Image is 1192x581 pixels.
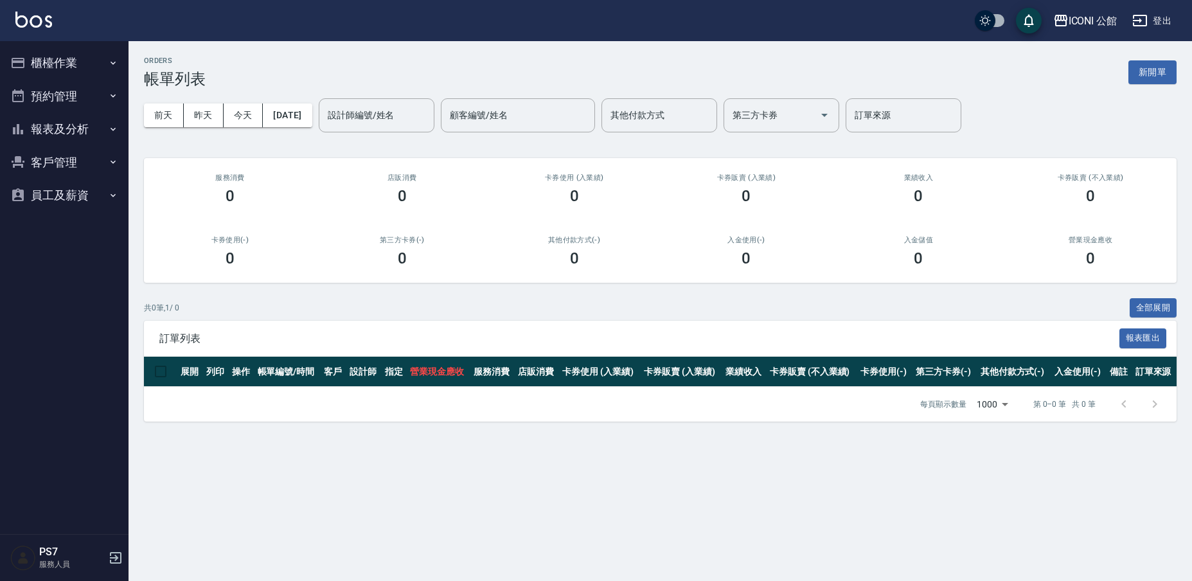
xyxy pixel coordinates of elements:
[177,357,203,387] th: 展開
[144,70,206,88] h3: 帳單列表
[321,357,346,387] th: 客戶
[1128,60,1177,84] button: 新開單
[972,387,1013,422] div: 1000
[814,105,835,125] button: Open
[5,46,123,80] button: 櫃檯作業
[1127,9,1177,33] button: 登出
[914,187,923,205] h3: 0
[382,357,407,387] th: 指定
[1107,357,1132,387] th: 備註
[914,249,923,267] h3: 0
[767,357,857,387] th: 卡券販賣 (不入業績)
[5,146,123,179] button: 客戶管理
[515,357,559,387] th: 店販消費
[254,357,321,387] th: 帳單編號/時間
[159,174,301,182] h3: 服務消費
[470,357,515,387] th: 服務消費
[722,357,767,387] th: 業績收入
[5,179,123,212] button: 員工及薪資
[742,187,751,205] h3: 0
[1033,398,1096,410] p: 第 0–0 筆 共 0 筆
[641,357,722,387] th: 卡券販賣 (入業績)
[1069,13,1117,29] div: ICONI 公館
[10,545,36,571] img: Person
[1128,66,1177,78] a: 新開單
[570,187,579,205] h3: 0
[144,302,179,314] p: 共 0 筆, 1 / 0
[263,103,312,127] button: [DATE]
[407,357,470,387] th: 營業現金應收
[332,236,473,244] h2: 第三方卡券(-)
[977,357,1051,387] th: 其他付款方式(-)
[226,249,235,267] h3: 0
[1020,174,1161,182] h2: 卡券販賣 (不入業績)
[184,103,224,127] button: 昨天
[912,357,977,387] th: 第三方卡券(-)
[1048,8,1123,34] button: ICONI 公館
[1132,357,1177,387] th: 訂單來源
[229,357,254,387] th: 操作
[398,187,407,205] h3: 0
[1086,187,1095,205] h3: 0
[15,12,52,28] img: Logo
[675,174,817,182] h2: 卡券販賣 (入業績)
[159,332,1119,345] span: 訂單列表
[159,236,301,244] h2: 卡券使用(-)
[857,357,912,387] th: 卡券使用(-)
[848,236,989,244] h2: 入金儲值
[504,236,645,244] h2: 其他付款方式(-)
[559,357,641,387] th: 卡券使用 (入業績)
[742,249,751,267] h3: 0
[1051,357,1107,387] th: 入金使用(-)
[1119,332,1167,344] a: 報表匯出
[144,103,184,127] button: 前天
[398,249,407,267] h3: 0
[226,187,235,205] h3: 0
[1016,8,1042,33] button: save
[570,249,579,267] h3: 0
[5,112,123,146] button: 報表及分析
[1020,236,1161,244] h2: 營業現金應收
[504,174,645,182] h2: 卡券使用 (入業績)
[39,546,105,559] h5: PS7
[224,103,263,127] button: 今天
[920,398,966,410] p: 每頁顯示數量
[144,57,206,65] h2: ORDERS
[203,357,229,387] th: 列印
[39,559,105,570] p: 服務人員
[1086,249,1095,267] h3: 0
[346,357,382,387] th: 設計師
[848,174,989,182] h2: 業績收入
[675,236,817,244] h2: 入金使用(-)
[1119,328,1167,348] button: 報表匯出
[332,174,473,182] h2: 店販消費
[1130,298,1177,318] button: 全部展開
[5,80,123,113] button: 預約管理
